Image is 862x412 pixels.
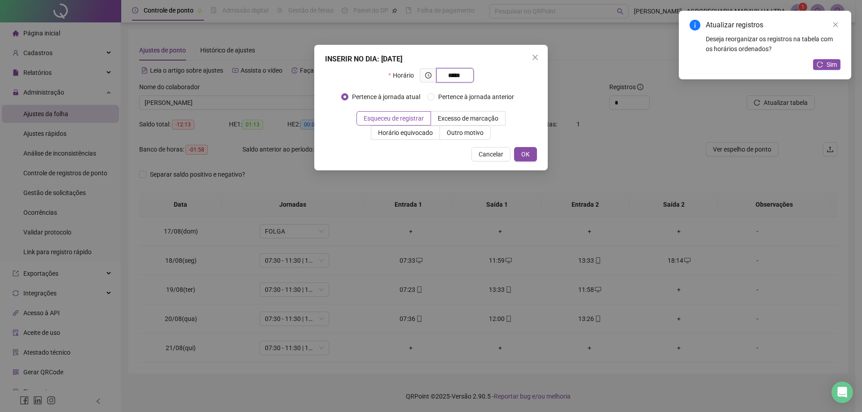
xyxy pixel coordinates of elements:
span: Cancelar [479,149,503,159]
button: Sim [813,59,840,70]
button: OK [514,147,537,161]
span: Pertence à jornada atual [348,92,424,102]
span: Horário equivocado [378,129,433,136]
span: info-circle [690,20,700,30]
div: INSERIR NO DIA : [DATE] [325,54,537,65]
span: Outro motivo [447,129,484,136]
a: Close [831,20,840,30]
span: close [532,54,539,61]
span: reload [817,61,823,68]
span: Pertence à jornada anterior [435,92,518,102]
span: close [832,22,839,28]
span: Sim [827,60,837,69]
span: Esqueceu de registrar [364,115,424,122]
div: Deseja reorganizar os registros na tabela com os horários ordenados? [706,34,840,54]
button: Close [528,50,542,65]
div: Open Intercom Messenger [831,382,853,403]
span: clock-circle [425,72,431,78]
label: Horário [388,68,419,82]
button: Cancelar [471,147,510,161]
div: Atualizar registros [706,20,840,30]
span: Excesso de marcação [438,115,498,122]
span: OK [521,149,530,159]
